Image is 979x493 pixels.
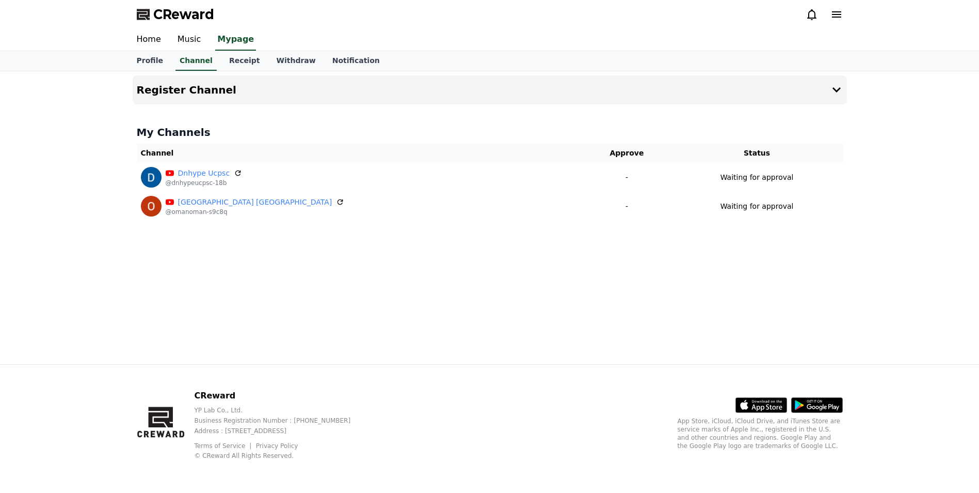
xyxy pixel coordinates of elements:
[194,417,367,425] p: Business Registration Number : [PHONE_NUMBER]
[178,197,332,208] a: [GEOGRAPHIC_DATA] [GEOGRAPHIC_DATA]
[129,29,169,51] a: Home
[137,6,214,23] a: CReward
[129,51,171,71] a: Profile
[671,144,843,163] th: Status
[582,144,671,163] th: Approve
[194,390,367,402] p: CReward
[586,201,667,212] p: -
[324,51,388,71] a: Notification
[166,179,243,187] p: @dnhypeucpsc-18b
[221,51,268,71] a: Receipt
[166,208,345,216] p: @omanoman-s9c8q
[169,29,210,51] a: Music
[194,452,367,460] p: © CReward All Rights Reserved.
[153,6,214,23] span: CReward
[141,167,162,188] img: Dnhype Ucpsc
[256,442,298,450] a: Privacy Policy
[194,427,367,435] p: Address : [STREET_ADDRESS]
[137,84,236,96] h4: Register Channel
[678,417,843,450] p: App Store, iCloud, iCloud Drive, and iTunes Store are service marks of Apple Inc., registered in ...
[133,75,847,104] button: Register Channel
[194,442,253,450] a: Terms of Service
[178,168,230,179] a: Dnhype Ucpsc
[137,144,583,163] th: Channel
[720,201,794,212] p: Waiting for approval
[720,172,794,183] p: Waiting for approval
[194,406,367,414] p: YP Lab Co., Ltd.
[141,196,162,217] img: Oman Oman
[175,51,217,71] a: Channel
[586,172,667,183] p: -
[215,29,256,51] a: Mypage
[268,51,324,71] a: Withdraw
[137,125,843,140] h4: My Channels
